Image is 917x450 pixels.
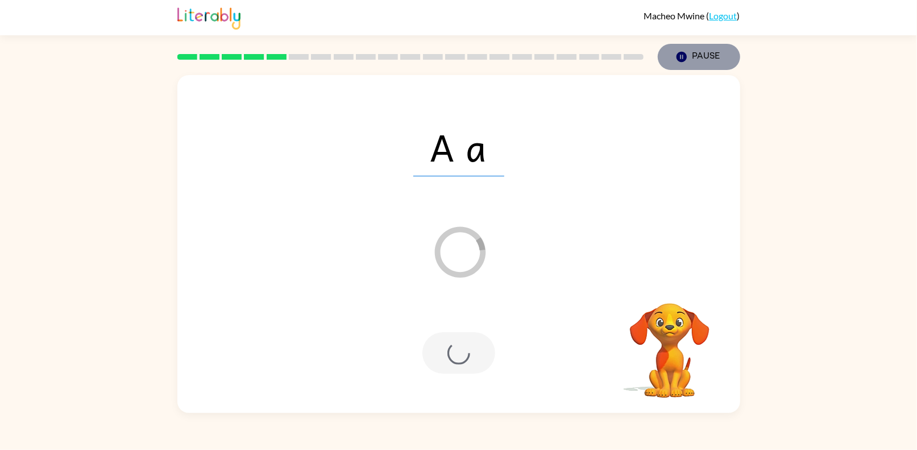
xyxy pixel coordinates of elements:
video: Your browser must support playing .mp4 files to use Literably. Please try using another browser. [613,286,727,399]
div: ( ) [644,10,740,21]
span: Macheo Mwine [644,10,707,21]
span: A a [413,117,504,176]
a: Logout [709,10,737,21]
img: Literably [177,5,240,30]
button: Pause [658,44,740,70]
